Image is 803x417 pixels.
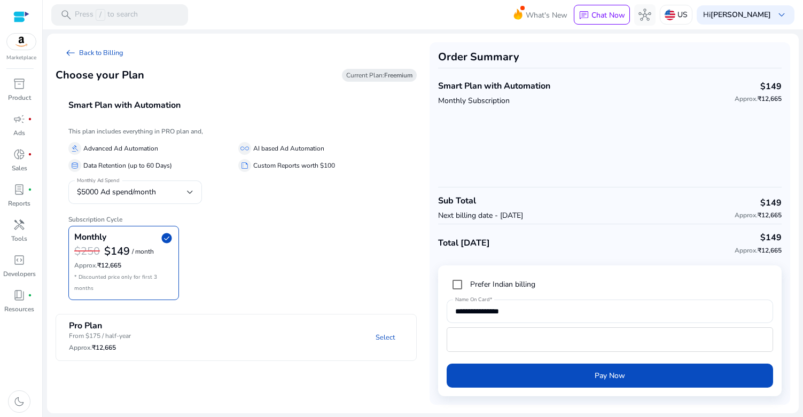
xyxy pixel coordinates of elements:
p: Reports [8,199,30,208]
h6: ₹12,665 [74,262,173,269]
span: arrow_left_alt [64,46,77,59]
span: all_inclusive [240,144,249,153]
p: Next billing date - [DATE] [438,210,523,221]
button: chatChat Now [574,5,630,25]
span: Approx. [735,211,758,219]
span: hub [638,9,651,21]
h3: Order Summary [438,51,782,64]
span: donut_small [13,148,26,161]
h4: Smart Plan with Automation [438,81,550,91]
h4: Monthly [74,232,106,242]
span: gavel [71,144,79,153]
span: dark_mode [13,395,26,408]
a: arrow_left_altBack to Billing [56,42,132,64]
button: hub [634,4,656,26]
span: search [60,9,73,21]
h4: $149 [760,82,782,92]
h6: ₹12,665 [735,211,782,219]
span: campaign [13,113,26,125]
span: $5000 Ad spend/month [77,187,156,197]
p: Advanced Ad Automation [83,143,158,154]
span: Approx. [735,95,758,103]
p: Monthly Subscription [438,95,550,106]
p: Press to search [75,9,138,21]
span: / [96,9,105,21]
p: Chat Now [591,10,625,20]
p: / month [132,248,154,255]
span: inventory_2 [13,77,26,90]
iframe: Secure card payment input frame [453,329,768,350]
img: us.svg [665,10,675,20]
p: From $175 / half-year [69,331,131,341]
p: * Discounted price only for first 3 months [74,272,173,294]
h4: Pro Plan [69,321,131,331]
p: Data Retention (up to 60 Days) [83,160,172,171]
p: Ads [13,128,25,138]
span: Current Plan: [346,71,412,80]
h6: This plan includes everything in PRO plan and, [68,128,404,135]
h4: $149 [760,198,782,208]
b: [PERSON_NAME] [711,10,771,20]
p: Product [8,93,31,103]
h6: ₹12,665 [69,344,131,351]
span: lab_profile [13,183,26,196]
span: Approx. [735,246,758,255]
mat-label: Monthly Ad Spend [77,177,119,184]
mat-expansion-panel-header: Smart Plan with Automation [56,87,442,124]
span: Approx. [69,343,92,352]
p: Marketplace [6,54,36,62]
p: AI based Ad Automation [253,143,324,154]
mat-label: Name On Card [455,296,489,303]
span: fiber_manual_record [28,152,32,156]
span: What's New [526,6,567,25]
span: summarize [240,161,249,170]
h6: Subscription Cycle [68,207,404,223]
span: Pay Now [595,370,625,381]
span: fiber_manual_record [28,117,32,121]
p: US [677,5,688,24]
h3: Choose your Plan [56,69,144,82]
h6: ₹12,665 [735,247,782,254]
span: code_blocks [13,254,26,266]
mat-expansion-panel-header: Pro PlanFrom $175 / half-yearApprox.₹12,665Select [56,314,442,360]
button: Pay Now [447,364,774,388]
h3: $250 [74,245,100,258]
p: Resources [4,304,34,314]
span: chat [579,10,589,21]
span: database [71,161,79,170]
h4: $149 [760,233,782,243]
span: fiber_manual_record [28,293,32,297]
a: Select [367,328,403,347]
span: check_circle [160,232,173,245]
span: Approx. [74,261,97,270]
label: Prefer Indian billing [468,279,535,290]
p: Custom Reports worth $100 [253,160,335,171]
p: Developers [3,269,36,279]
h4: Smart Plan with Automation [68,100,181,111]
img: amazon.svg [7,34,36,50]
h4: Total [DATE] [438,238,490,248]
span: keyboard_arrow_down [775,9,788,21]
p: Hi [703,11,771,19]
p: Sales [12,163,27,173]
p: Tools [11,234,27,243]
h6: ₹12,665 [735,95,782,103]
h4: Sub Total [438,196,523,206]
span: handyman [13,218,26,231]
span: fiber_manual_record [28,187,32,192]
b: Freemium [384,71,412,80]
b: $149 [104,244,130,258]
div: Smart Plan with Automation [56,124,417,309]
span: book_4 [13,289,26,302]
